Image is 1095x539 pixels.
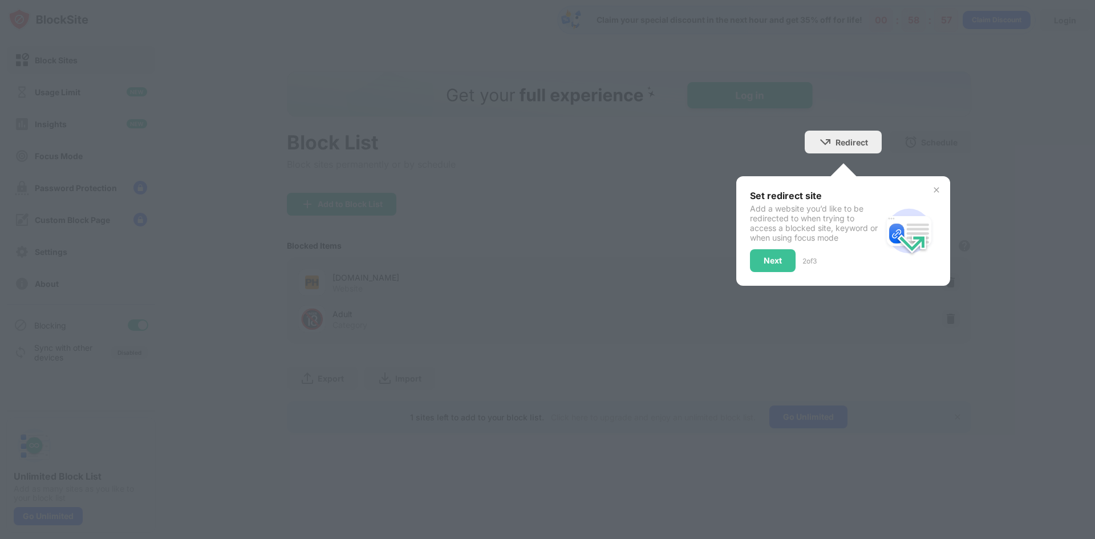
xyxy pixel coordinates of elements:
img: redirect.svg [882,204,936,258]
div: Set redirect site [750,190,882,201]
div: 2 of 3 [802,257,817,265]
div: Next [764,256,782,265]
div: Redirect [836,137,868,147]
img: x-button.svg [932,185,941,194]
div: Add a website you’d like to be redirected to when trying to access a blocked site, keyword or whe... [750,204,882,242]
